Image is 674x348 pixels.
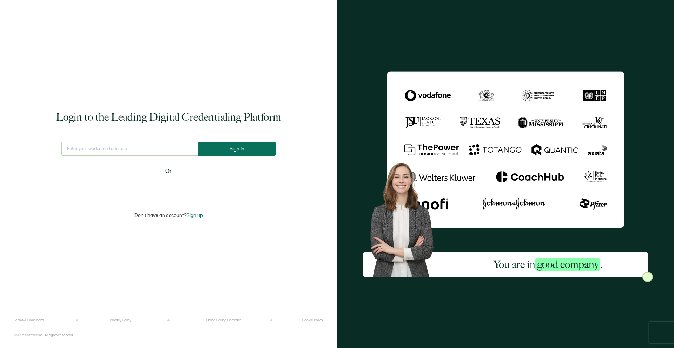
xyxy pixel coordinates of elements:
button: Sign In [198,142,276,156]
h2: You are in . [494,257,603,272]
span: good company [535,258,600,271]
span: Or [165,167,172,176]
img: Sertifier Login [642,272,653,282]
a: Terms & Conditions [14,318,44,322]
img: Sertifier Login - You are in <span class="strong-h">good company</span>. [387,71,624,227]
a: Privacy Policy [110,318,131,322]
a: Cookie Policy [302,318,323,322]
img: Sertifier Login - You are in <span class="strong-h">good company</span>. Hero [363,157,449,276]
iframe: Sign in with Google Button [125,180,212,196]
span: Sign up [186,213,203,219]
span: Sign In [230,146,244,152]
a: Online Selling Contract [206,318,241,322]
h1: Login to the Leading Digital Credentialing Platform [56,110,281,124]
p: Don't have an account? [134,213,203,219]
p: ©2025 Sertifier Inc.. All rights reserved. [14,333,74,337]
input: Enter your work email address [61,142,198,156]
